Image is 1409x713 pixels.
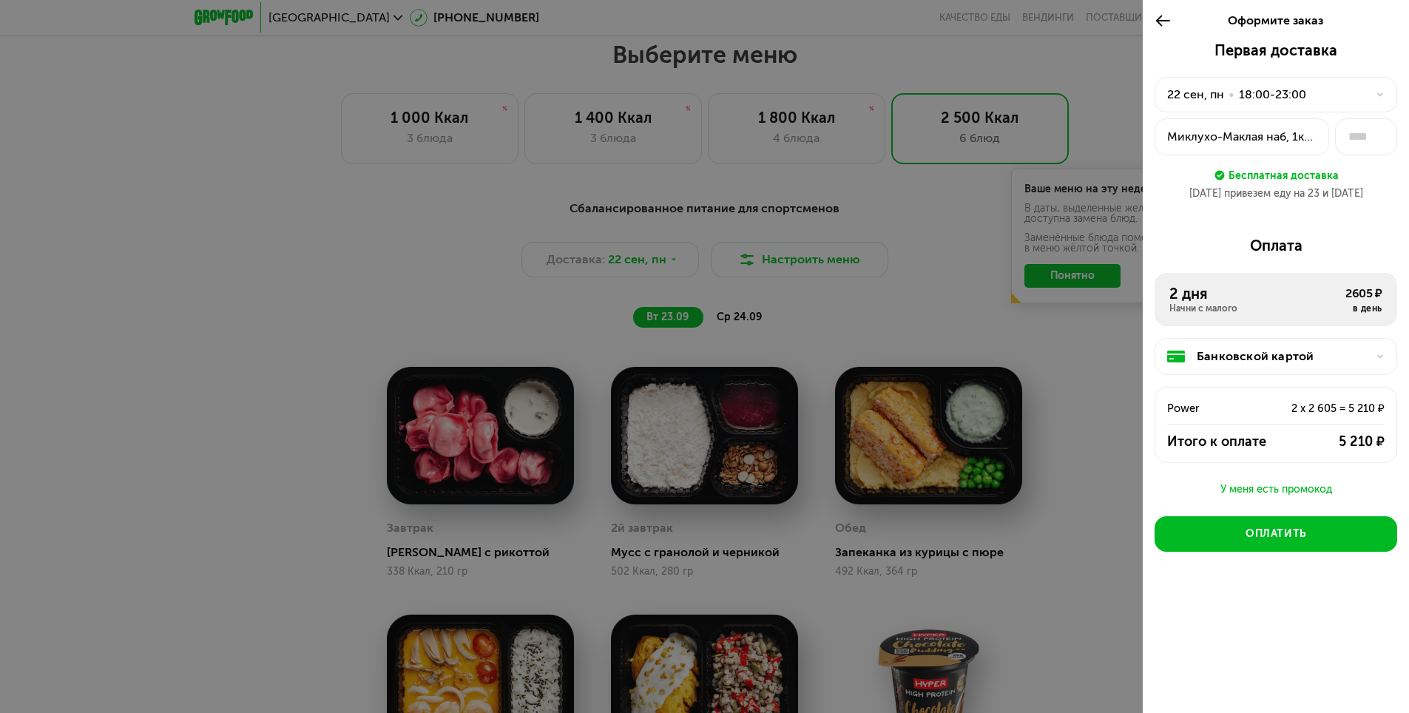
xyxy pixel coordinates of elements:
div: 5 210 ₽ [1287,433,1385,450]
div: Power [1167,399,1254,417]
div: Начни с малого [1169,303,1345,314]
div: 22 сен, пн [1167,86,1224,104]
button: Миклухо-Маклая наб, 1к1 стр 1 [1155,118,1329,155]
div: 2605 ₽ [1345,285,1382,303]
div: 18:00-23:00 [1239,86,1306,104]
span: Оформите заказ [1228,13,1323,27]
div: Первая доставка [1155,41,1397,59]
div: Миклухо-Маклая наб, 1к1 стр 1 [1167,128,1317,146]
div: [DATE] привезем еду на 23 и [DATE] [1155,186,1397,201]
div: Банковской картой [1197,348,1367,365]
div: 2 x 2 605 = 5 210 ₽ [1254,399,1385,417]
div: Итого к оплате [1167,433,1287,450]
button: У меня есть промокод [1155,481,1397,499]
div: Бесплатная доставка [1229,167,1339,183]
div: Оплата [1155,237,1397,254]
div: • [1229,86,1234,104]
button: Оплатить [1155,516,1397,552]
div: в день [1345,303,1382,314]
div: Оплатить [1246,527,1306,541]
div: 2 дня [1169,285,1345,303]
